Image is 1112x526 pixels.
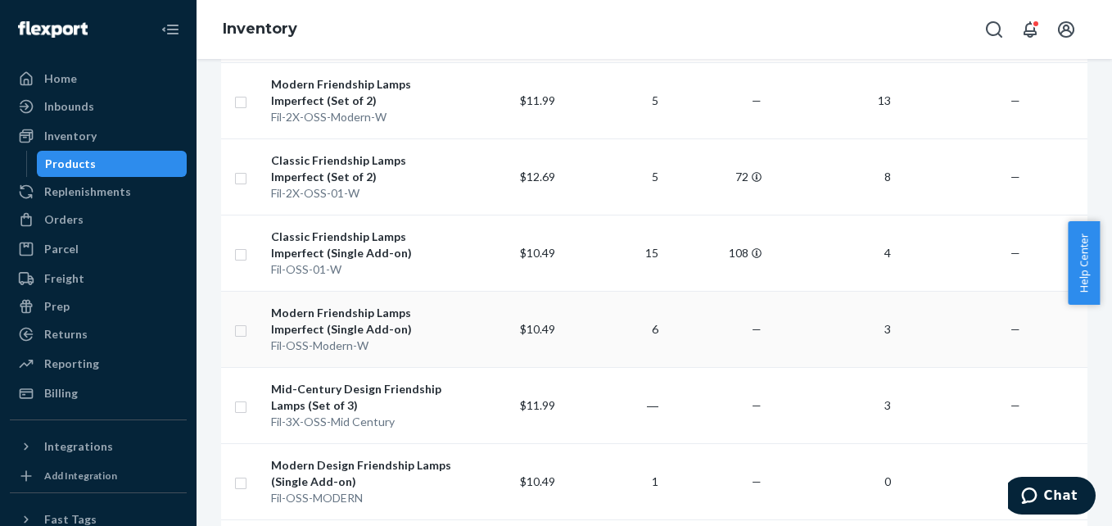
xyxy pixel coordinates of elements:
div: Mid-Century Design Friendship Lamps (Set of 3) [271,381,452,414]
div: Fil-2X-OSS-Modern-W [271,109,452,125]
div: Modern Friendship Lamps Imperfect (Single Add-on) [271,305,452,338]
span: — [752,398,762,412]
a: Parcel [10,236,187,262]
div: Inventory [44,128,97,144]
span: — [1010,322,1020,336]
div: Integrations [44,438,113,455]
div: Products [45,156,96,172]
div: Fil-3X-OSS-Mid Century [271,414,452,430]
span: — [1010,170,1020,184]
span: $10.49 [520,246,555,260]
div: Billing [44,385,78,401]
div: Orders [44,211,84,228]
span: $10.49 [520,322,555,336]
span: — [1010,474,1020,488]
td: 15 [562,215,665,291]
td: 5 [562,62,665,138]
div: Home [44,70,77,87]
div: Reporting [44,356,99,372]
a: Products [37,151,188,177]
a: Inbounds [10,93,187,120]
td: 13 [768,62,897,138]
span: — [1010,246,1020,260]
a: Replenishments [10,179,187,205]
span: $11.99 [520,398,555,412]
td: 4 [768,215,897,291]
a: Prep [10,293,187,320]
td: 1 [562,443,665,519]
a: Inventory [223,20,297,38]
a: Home [10,66,187,92]
ol: breadcrumbs [210,6,310,53]
span: — [1010,398,1020,412]
button: Open account menu [1050,13,1083,46]
iframe: Opens a widget where you can chat to one of our agents [1008,477,1096,518]
div: Classic Friendship Lamps Imperfect (Single Add-on) [271,229,452,261]
span: — [752,93,762,107]
a: Inventory [10,123,187,149]
td: 0 [768,443,897,519]
div: Freight [44,270,84,287]
span: $10.49 [520,474,555,488]
button: Open notifications [1014,13,1046,46]
td: 3 [768,291,897,367]
div: Fil-2X-OSS-01-W [271,185,452,202]
button: Integrations [10,433,187,460]
td: 6 [562,291,665,367]
a: Freight [10,265,187,292]
img: Flexport logo [18,21,88,38]
a: Billing [10,380,187,406]
a: Reporting [10,351,187,377]
div: Replenishments [44,184,131,200]
div: Parcel [44,241,79,257]
div: Classic Friendship Lamps Imperfect (Set of 2) [271,152,452,185]
td: 8 [768,138,897,215]
div: Fil-OSS-Modern-W [271,338,452,354]
a: Add Integration [10,466,187,486]
a: Orders [10,206,187,233]
td: 3 [768,367,897,443]
td: ― [562,367,665,443]
td: 108 [665,215,768,291]
div: Returns [44,326,88,342]
button: Open Search Box [978,13,1010,46]
a: Returns [10,321,187,347]
span: $11.99 [520,93,555,107]
button: Close Navigation [154,13,187,46]
span: — [1010,93,1020,107]
div: Fil-OSS-MODERN [271,490,452,506]
td: 72 [665,138,768,215]
span: — [752,474,762,488]
div: Inbounds [44,98,94,115]
div: Fil-OSS-01-W [271,261,452,278]
div: Add Integration [44,469,117,483]
div: Modern Friendship Lamps Imperfect (Set of 2) [271,76,452,109]
div: Modern Design Friendship Lamps (Single Add-on) [271,457,452,490]
span: $12.69 [520,170,555,184]
span: — [752,322,762,336]
button: Help Center [1068,221,1100,305]
div: Prep [44,298,70,315]
td: 5 [562,138,665,215]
